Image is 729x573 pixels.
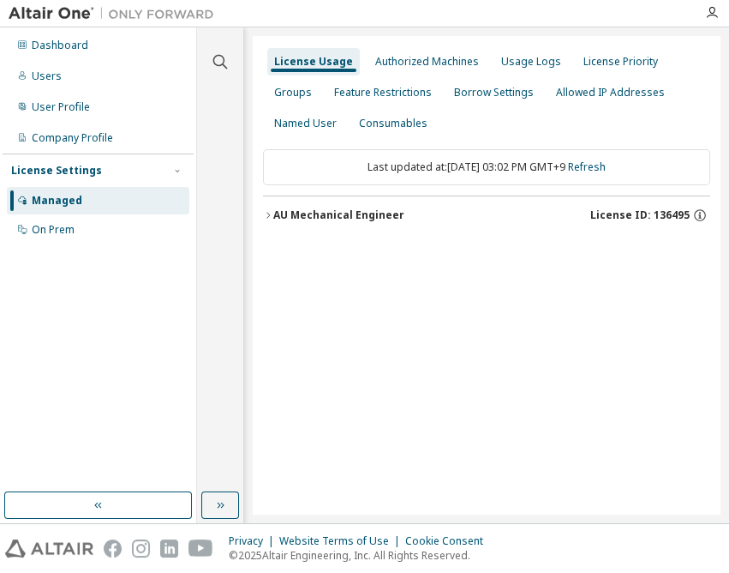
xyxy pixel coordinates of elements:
div: License Priority [583,55,658,69]
div: Feature Restrictions [334,86,432,100]
div: Dashboard [32,39,88,52]
div: Cookie Consent [405,534,493,548]
div: License Usage [274,55,353,69]
div: Privacy [229,534,279,548]
p: © 2025 Altair Engineering, Inc. All Rights Reserved. [229,548,493,563]
div: Allowed IP Addresses [556,86,665,100]
div: Borrow Settings [454,86,534,100]
img: facebook.svg [104,540,122,558]
div: Named User [274,117,337,130]
div: On Prem [32,223,75,237]
div: Managed [32,194,82,208]
div: Company Profile [32,131,113,145]
img: instagram.svg [132,540,150,558]
div: Website Terms of Use [279,534,405,548]
div: Last updated at: [DATE] 03:02 PM GMT+9 [263,149,710,185]
div: Users [32,69,62,83]
div: Consumables [359,117,427,130]
div: User Profile [32,100,90,114]
a: Refresh [568,160,606,174]
div: Authorized Machines [375,55,479,69]
div: License Settings [11,164,102,178]
img: altair_logo.svg [5,540,93,558]
button: AU Mechanical EngineerLicense ID: 136495 [263,196,710,234]
span: License ID: 136495 [590,208,690,222]
div: Usage Logs [501,55,561,69]
img: youtube.svg [188,540,213,558]
div: AU Mechanical Engineer [273,208,404,222]
div: Groups [274,86,312,100]
img: Altair One [9,5,223,22]
img: linkedin.svg [160,540,178,558]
